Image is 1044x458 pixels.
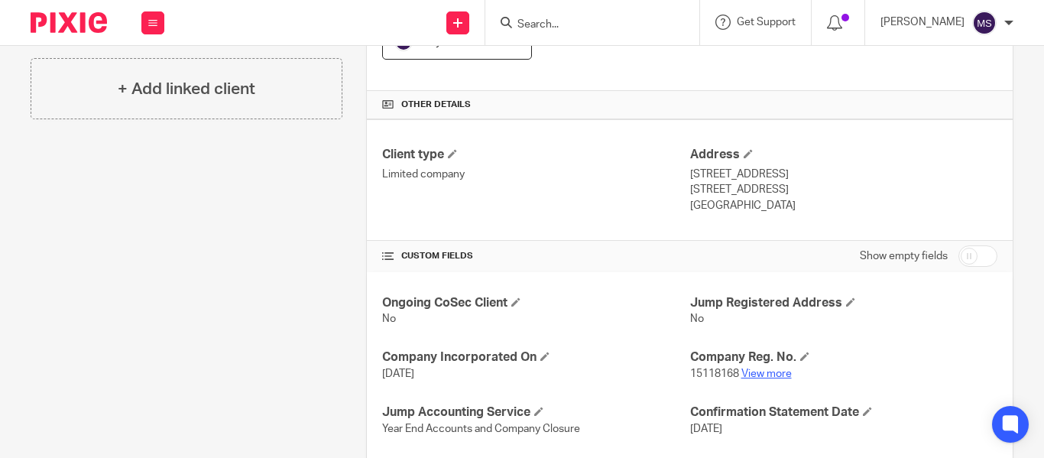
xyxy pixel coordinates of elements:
p: Limited company [382,167,689,182]
label: Show empty fields [860,248,948,264]
p: [PERSON_NAME] [880,15,965,30]
h4: Confirmation Statement Date [690,404,997,421]
span: No [382,313,396,324]
p: [STREET_ADDRESS] [690,182,997,197]
span: 15118168 [690,369,739,379]
h4: Ongoing CoSec Client [382,295,689,311]
p: [GEOGRAPHIC_DATA] [690,198,997,213]
h4: + Add linked client [118,77,255,101]
span: No [690,313,704,324]
h4: Jump Registered Address [690,295,997,311]
a: View more [741,369,792,379]
h4: Client type [382,147,689,163]
span: Year End Accounts and Company Closure [382,424,580,434]
h4: Company Reg. No. [690,349,997,365]
h4: Company Incorporated On [382,349,689,365]
input: Search [516,18,653,32]
span: Other details [401,99,471,111]
h4: CUSTOM FIELDS [382,250,689,262]
span: [DATE] [690,424,722,434]
img: Pixie [31,12,107,33]
p: [STREET_ADDRESS] [690,167,997,182]
span: Get Support [737,17,796,28]
span: [DATE] [382,369,414,379]
h4: Address [690,147,997,163]
h4: Jump Accounting Service [382,404,689,421]
img: svg%3E [972,11,997,35]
